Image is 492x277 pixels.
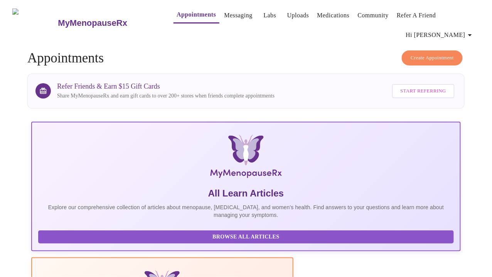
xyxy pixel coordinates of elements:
a: Start Referring [390,80,457,102]
span: Hi [PERSON_NAME] [406,30,475,40]
button: Refer a Friend [394,8,439,23]
button: Create Appointment [402,50,463,65]
h5: All Learn Articles [38,187,454,200]
a: Messaging [224,10,253,21]
a: Medications [317,10,350,21]
p: Explore our comprehensive collection of articles about menopause, [MEDICAL_DATA], and women's hea... [38,203,454,219]
span: Browse All Articles [46,232,446,242]
img: MyMenopauseRx Logo [103,135,389,181]
button: Messaging [221,8,256,23]
a: Labs [264,10,276,21]
a: Appointments [177,9,216,20]
button: Browse All Articles [38,230,454,244]
img: MyMenopauseRx Logo [12,8,57,37]
p: Share MyMenopauseRx and earn gift cards to over 200+ stores when friends complete appointments [57,92,275,100]
h3: MyMenopauseRx [58,18,127,28]
button: Medications [314,8,353,23]
span: Create Appointment [411,54,454,62]
button: Uploads [284,8,312,23]
h4: Appointments [27,50,465,66]
button: Hi [PERSON_NAME] [403,27,478,43]
button: Community [355,8,392,23]
span: Start Referring [401,87,446,96]
button: Labs [258,8,282,23]
h3: Refer Friends & Earn $15 Gift Cards [57,82,275,91]
a: Uploads [287,10,309,21]
button: Appointments [174,7,219,24]
a: Browse All Articles [38,233,456,240]
a: Community [358,10,389,21]
button: Start Referring [392,84,455,98]
a: MyMenopauseRx [57,10,158,37]
a: Refer a Friend [397,10,436,21]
